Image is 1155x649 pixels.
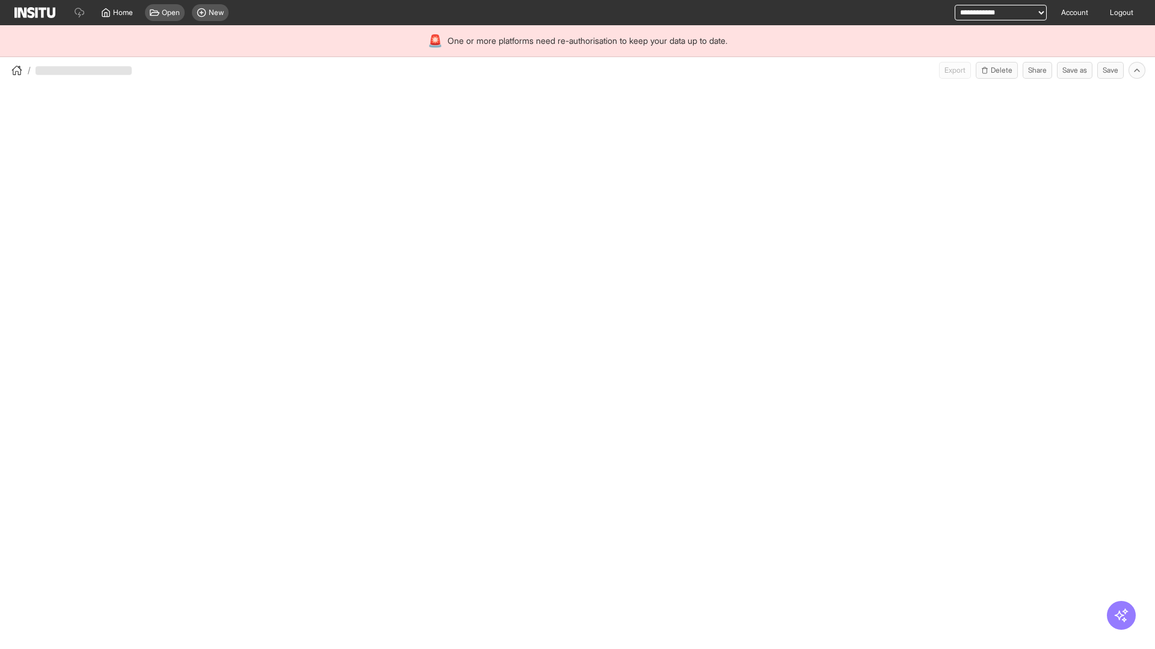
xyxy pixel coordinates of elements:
[28,64,31,76] span: /
[10,63,31,78] button: /
[939,62,971,79] button: Export
[113,8,133,17] span: Home
[14,7,55,18] img: Logo
[428,32,443,49] div: 🚨
[1097,62,1124,79] button: Save
[1057,62,1092,79] button: Save as
[976,62,1018,79] button: Delete
[162,8,180,17] span: Open
[209,8,224,17] span: New
[1023,62,1052,79] button: Share
[939,62,971,79] span: Can currently only export from Insights reports.
[448,35,727,47] span: One or more platforms need re-authorisation to keep your data up to date.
